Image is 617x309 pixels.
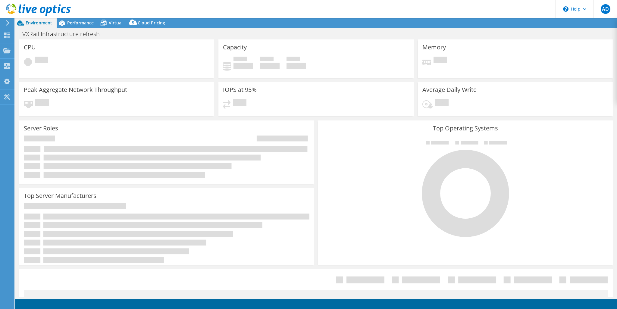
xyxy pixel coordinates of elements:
span: Virtual [109,20,123,26]
span: Pending [35,57,48,65]
h1: VXRail Infrastructure refresh [20,31,109,37]
svg: \n [563,6,568,12]
h4: 0 GiB [260,63,280,69]
span: Performance [67,20,94,26]
h3: Peak Aggregate Network Throughput [24,86,127,93]
h3: CPU [24,44,36,51]
span: Pending [434,57,447,65]
h3: Capacity [223,44,247,51]
h4: 0 GiB [233,63,253,69]
span: AD [601,4,610,14]
span: Pending [35,99,49,107]
h3: Average Daily Write [422,86,477,93]
h3: Top Operating Systems [323,125,608,132]
h4: 0 GiB [287,63,306,69]
h3: Memory [422,44,446,51]
span: Used [233,57,247,63]
span: Cloud Pricing [138,20,165,26]
h3: IOPS at 95% [223,86,257,93]
h3: Top Server Manufacturers [24,192,96,199]
span: Environment [26,20,52,26]
span: Total [287,57,300,63]
span: Pending [233,99,246,107]
h3: Server Roles [24,125,58,132]
span: Free [260,57,274,63]
span: Pending [435,99,449,107]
